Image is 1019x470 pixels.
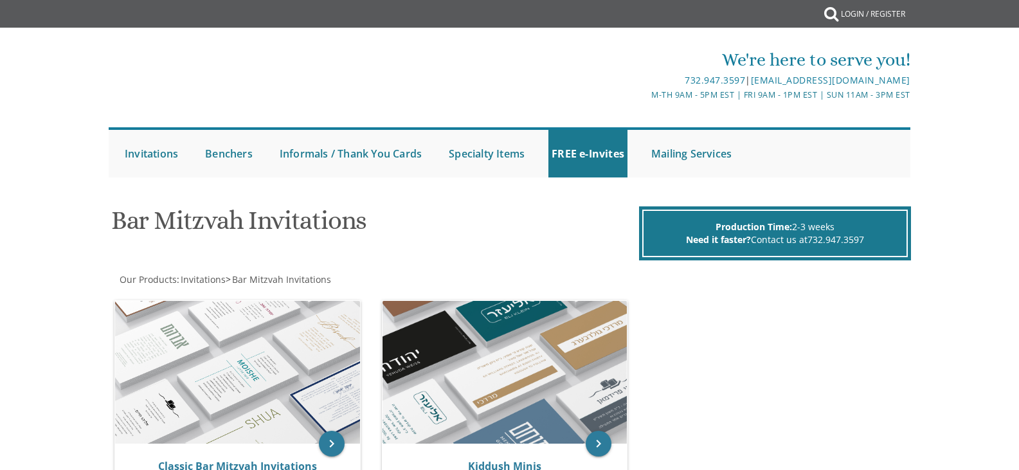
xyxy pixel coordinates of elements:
h1: Bar Mitzvah Invitations [111,206,636,244]
a: Bar Mitzvah Invitations [231,273,331,285]
div: : [109,273,510,286]
img: Kiddush Minis [383,301,627,444]
a: Mailing Services [648,130,735,177]
a: keyboard_arrow_right [319,431,345,456]
a: 732.947.3597 [685,74,745,86]
img: Classic Bar Mitzvah Invitations [115,301,360,444]
span: > [226,273,331,285]
span: Production Time: [716,221,792,233]
a: Informals / Thank You Cards [276,130,425,177]
a: Our Products [118,273,177,285]
a: Benchers [202,130,256,177]
a: [EMAIL_ADDRESS][DOMAIN_NAME] [751,74,910,86]
span: Bar Mitzvah Invitations [232,273,331,285]
a: FREE e-Invites [548,130,627,177]
a: Invitations [179,273,226,285]
span: Need it faster? [686,233,751,246]
a: Specialty Items [446,130,528,177]
div: M-Th 9am - 5pm EST | Fri 9am - 1pm EST | Sun 11am - 3pm EST [377,88,910,102]
a: 732.947.3597 [807,233,864,246]
a: keyboard_arrow_right [586,431,611,456]
div: We're here to serve you! [377,47,910,73]
div: 2-3 weeks Contact us at [642,210,908,257]
a: Invitations [122,130,181,177]
span: Invitations [181,273,226,285]
div: | [377,73,910,88]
